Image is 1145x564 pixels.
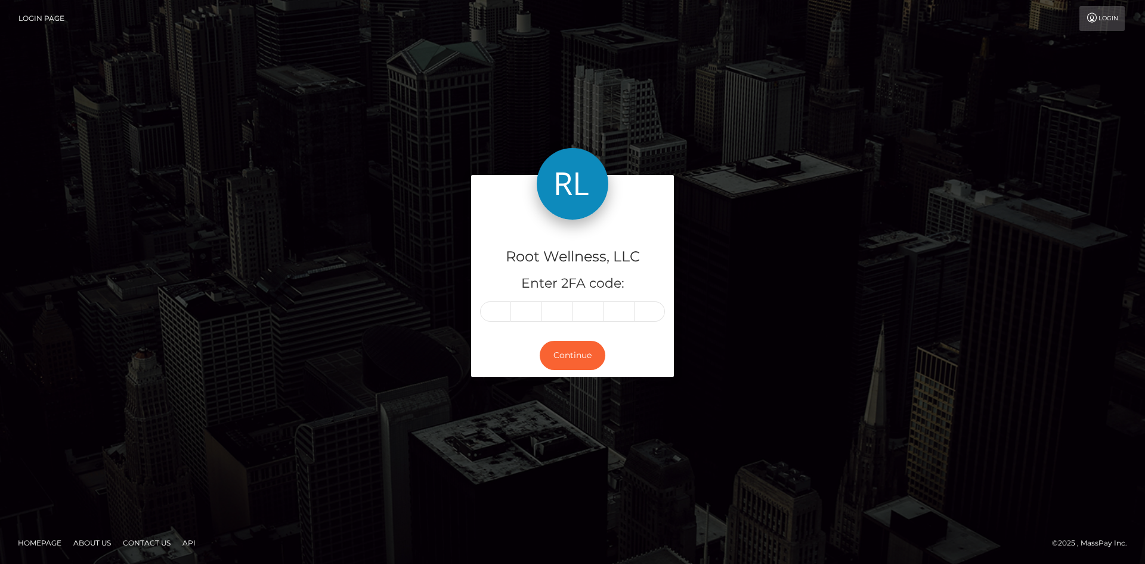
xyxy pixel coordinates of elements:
[480,246,665,267] h4: Root Wellness, LLC
[178,534,200,552] a: API
[69,534,116,552] a: About Us
[1052,537,1136,550] div: © 2025 , MassPay Inc.
[540,341,605,370] button: Continue
[18,6,64,31] a: Login Page
[480,275,665,293] h5: Enter 2FA code:
[1079,6,1125,31] a: Login
[118,534,175,552] a: Contact Us
[537,148,608,220] img: Root Wellness, LLC
[13,534,66,552] a: Homepage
